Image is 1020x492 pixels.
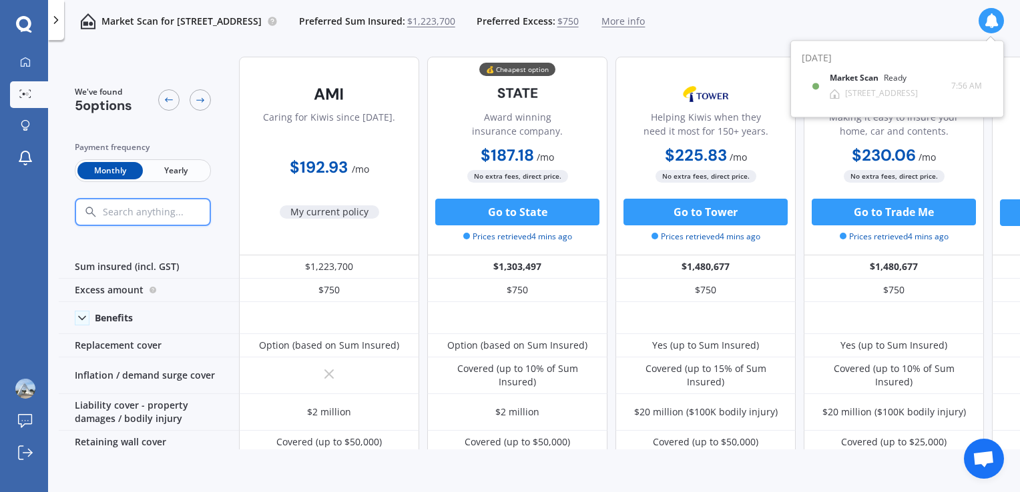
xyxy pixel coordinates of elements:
[59,279,239,302] div: Excess amount
[463,231,572,243] span: Prices retrieved 4 mins ago
[285,77,373,111] img: AMI-text-1.webp
[435,199,599,225] button: Go to State
[852,145,916,165] b: $230.06
[652,231,760,243] span: Prices retrieved 4 mins ago
[263,110,395,143] div: Caring for Kiwis since [DATE].
[652,339,759,352] div: Yes (up to Sum Insured)
[15,379,35,399] img: picture
[59,431,239,454] div: Retaining wall cover
[481,145,534,165] b: $187.18
[822,405,966,419] div: $20 million ($100K bodily injury)
[465,435,570,449] div: Covered (up to $50,000)
[615,279,796,302] div: $750
[840,231,949,243] span: Prices retrieved 4 mins ago
[802,51,993,66] div: [DATE]
[101,15,262,28] p: Market Scan for [STREET_ADDRESS]
[884,74,907,83] div: Ready
[627,110,784,143] div: Helping Kiwis when they need it most for 150+ years.
[615,255,796,279] div: $1,480,677
[143,162,208,179] span: Yearly
[290,157,348,177] b: $192.93
[665,145,727,165] b: $225.83
[467,170,568,183] span: No extra fees, direct price.
[919,151,936,163] span: / mo
[537,151,554,163] span: / mo
[447,339,587,352] div: Option (based on Sum Insured)
[656,170,756,183] span: No extra fees, direct price.
[427,279,607,302] div: $750
[844,170,945,183] span: No extra fees, direct price.
[662,77,750,111] img: Tower.webp
[59,394,239,431] div: Liability cover - property damages / bodily injury
[951,79,982,93] span: 7:56 AM
[623,199,788,225] button: Go to Tower
[407,15,455,28] span: $1,223,700
[653,435,758,449] div: Covered (up to $50,000)
[75,86,132,98] span: We've found
[427,255,607,279] div: $1,303,497
[75,141,211,154] div: Payment frequency
[437,362,597,389] div: Covered (up to 10% of Sum Insured)
[259,339,399,352] div: Option (based on Sum Insured)
[477,15,555,28] span: Preferred Excess:
[101,206,238,218] input: Search anything...
[479,63,555,76] div: 💰 Cheapest option
[59,334,239,357] div: Replacement cover
[830,74,884,83] b: Market Scan
[473,77,561,109] img: State-text-1.webp
[730,151,747,163] span: / mo
[814,362,974,389] div: Covered (up to 10% of Sum Insured)
[95,312,133,324] div: Benefits
[239,255,419,279] div: $1,223,700
[804,279,984,302] div: $750
[77,162,143,179] span: Monthly
[841,435,947,449] div: Covered (up to $25,000)
[601,15,645,28] span: More info
[634,405,778,419] div: $20 million ($100K bodily injury)
[812,199,976,225] button: Go to Trade Me
[59,255,239,279] div: Sum insured (incl. GST)
[239,279,419,302] div: $750
[804,255,984,279] div: $1,480,677
[815,110,973,143] div: Making it easy to insure your home, car and contents.
[352,163,369,175] span: / mo
[840,339,947,352] div: Yes (up to Sum Insured)
[280,205,379,219] span: My current policy
[276,435,382,449] div: Covered (up to $50,000)
[557,15,579,28] span: $750
[299,15,405,28] span: Preferred Sum Insured:
[495,405,539,419] div: $2 million
[75,97,132,114] span: 5 options
[439,110,596,143] div: Award winning insurance company.
[59,357,239,394] div: Inflation / demand surge cover
[845,89,918,98] div: [STREET_ADDRESS]
[307,405,351,419] div: $2 million
[964,439,1004,479] div: Open chat
[80,13,96,29] img: home-and-contents.b802091223b8502ef2dd.svg
[625,362,786,389] div: Covered (up to 15% of Sum Insured)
